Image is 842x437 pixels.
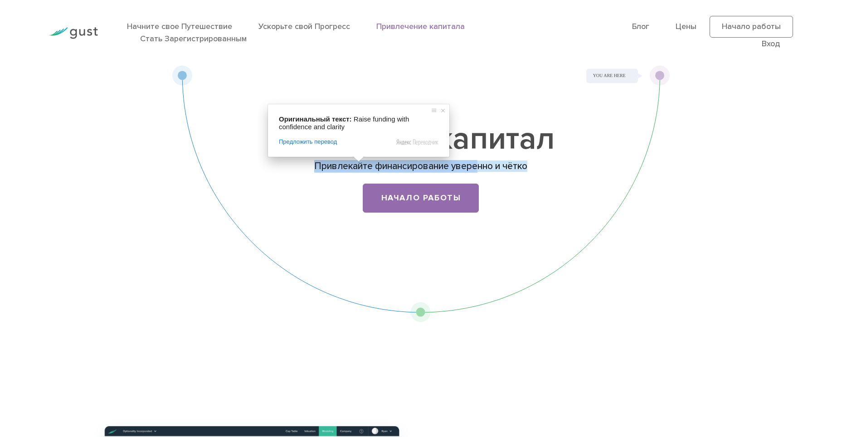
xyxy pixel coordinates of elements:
[127,22,232,31] a: Начните свое Путешествие
[436,120,555,158] ya-tr-span: капитал
[710,16,793,38] a: Начало работы
[363,184,479,213] a: Начало работы
[279,138,337,146] span: Предложить перевод
[279,115,411,131] span: Raise funding with confidence and clarity
[49,27,98,39] img: Логотип Gust
[676,22,696,31] a: Цены
[258,22,350,31] a: Ускорьте свой Прогресс
[722,22,781,31] ya-tr-span: Начало работы
[632,22,649,31] a: Блог
[376,22,465,31] a: Привлечение капитала
[140,34,247,44] a: Стать Зарегистрированным
[762,39,780,49] a: Вход
[314,160,527,172] ya-tr-span: Привлекайте финансирование уверенно и чётко
[279,115,352,123] span: Оригинальный текст:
